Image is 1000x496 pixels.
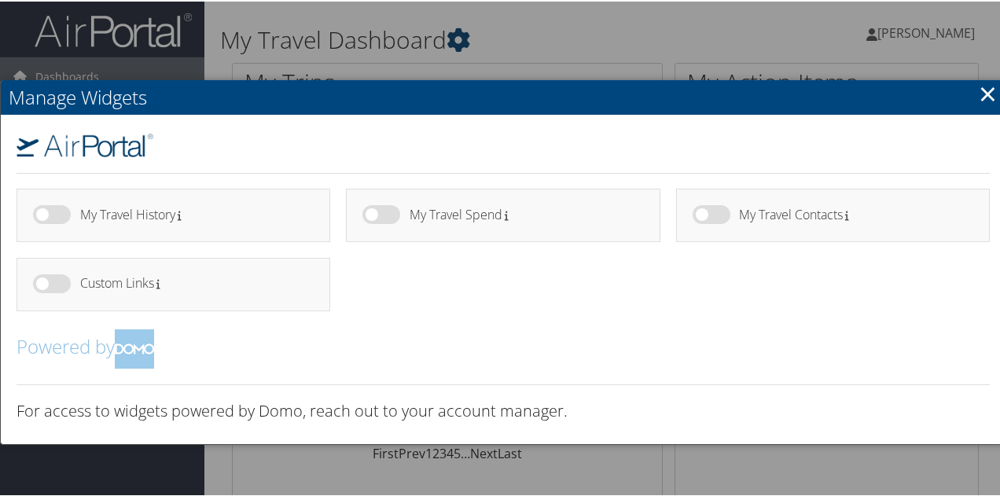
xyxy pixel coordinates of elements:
[115,328,154,367] img: domo-logo.png
[17,328,990,367] h2: Powered by
[739,207,961,220] h4: My Travel Contacts
[17,132,153,156] img: airportal-logo.png
[80,207,303,220] h4: My Travel History
[17,399,990,421] h3: For access to widgets powered by Domo, reach out to your account manager.
[80,275,303,288] h4: Custom Links
[979,76,997,108] a: Close
[410,207,632,220] h4: My Travel Spend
